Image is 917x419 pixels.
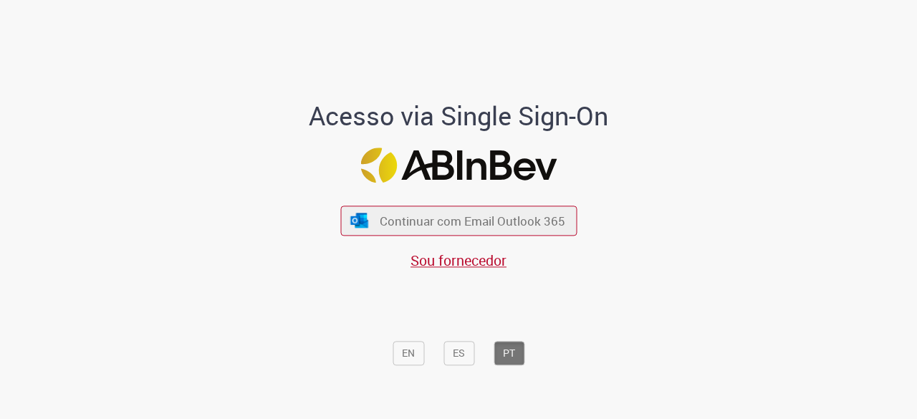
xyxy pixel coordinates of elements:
[350,213,370,228] img: ícone Azure/Microsoft 360
[380,213,565,229] span: Continuar com Email Outlook 365
[411,251,506,270] a: Sou fornecedor
[260,102,658,131] h1: Acesso via Single Sign-On
[443,342,474,366] button: ES
[340,206,577,236] button: ícone Azure/Microsoft 360 Continuar com Email Outlook 365
[360,148,557,183] img: Logo ABInBev
[393,342,424,366] button: EN
[494,342,524,366] button: PT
